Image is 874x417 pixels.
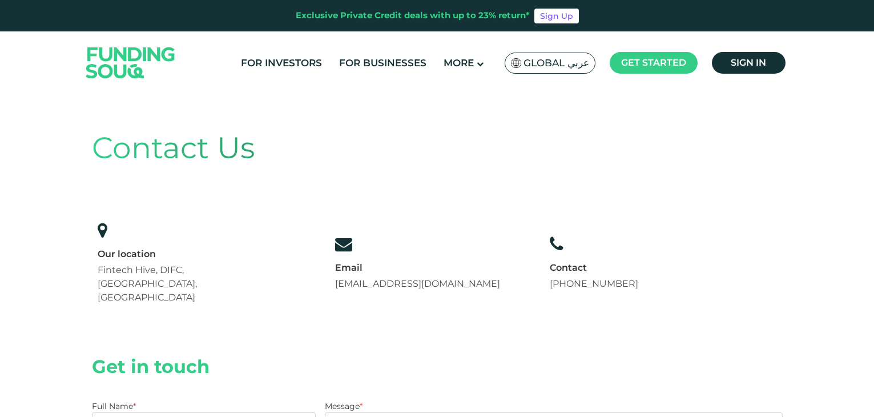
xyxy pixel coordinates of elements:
div: Contact [550,262,638,274]
span: Global عربي [523,57,589,70]
a: Sign Up [534,9,579,23]
a: Sign in [712,52,786,74]
span: Fintech Hive, DIFC, [GEOGRAPHIC_DATA], [GEOGRAPHIC_DATA] [98,264,197,303]
h2: Get in touch [92,356,783,378]
span: Sign in [731,57,766,68]
img: Logo [75,34,187,91]
div: Email [335,262,500,274]
a: [PHONE_NUMBER] [550,278,638,289]
span: Get started [621,57,686,68]
a: For Investors [238,54,325,73]
label: Full Name [92,401,136,411]
a: [EMAIL_ADDRESS][DOMAIN_NAME] [335,278,500,289]
div: Our location [98,248,285,260]
div: Exclusive Private Credit deals with up to 23% return* [296,9,530,22]
a: For Businesses [336,54,429,73]
div: Contact Us [92,126,783,170]
label: Message [325,401,363,411]
img: SA Flag [511,58,521,68]
span: More [444,57,474,69]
